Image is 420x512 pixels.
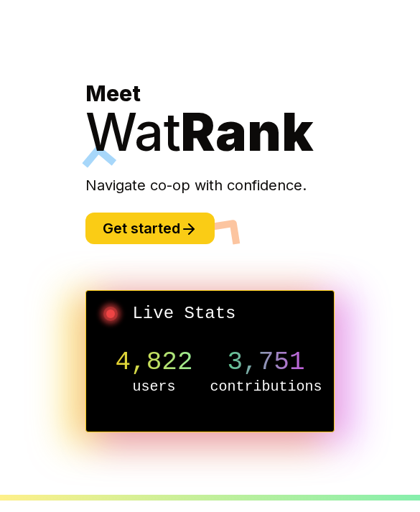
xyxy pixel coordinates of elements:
[98,348,210,377] p: 4,822
[98,302,322,325] h2: Live Stats
[85,213,215,244] button: Get started
[85,175,334,195] p: Navigate co-op with confidence.
[85,101,181,163] span: Wat
[210,377,322,397] p: contributions
[210,348,322,377] p: 3,751
[98,377,210,397] p: users
[85,80,334,158] h1: Meet
[181,101,313,163] span: Rank
[85,222,215,236] a: Get started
